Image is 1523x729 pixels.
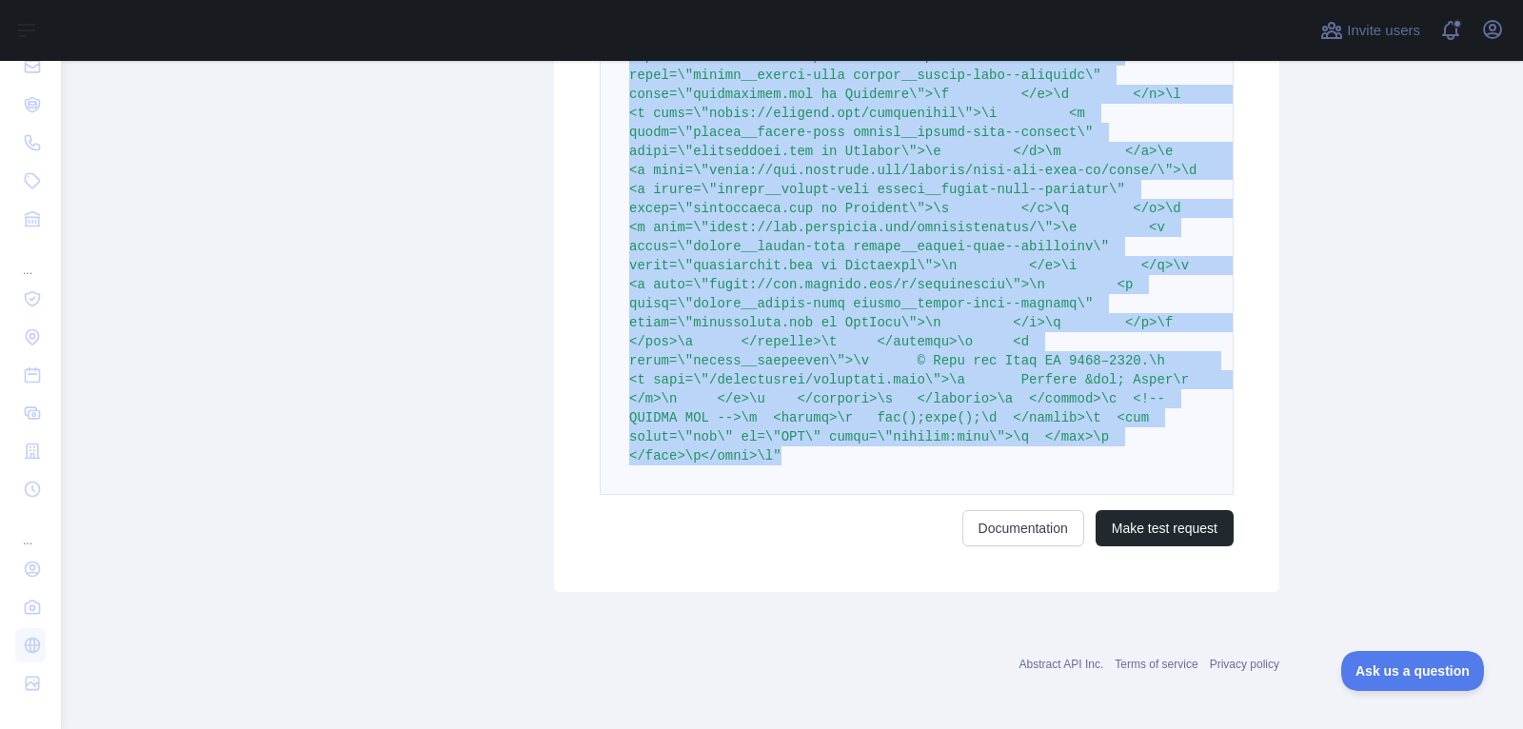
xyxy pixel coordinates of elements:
button: Make test request [1096,510,1234,546]
a: Privacy policy [1210,658,1279,671]
a: Documentation [962,510,1084,546]
a: Abstract API Inc. [1019,658,1104,671]
span: Invite users [1347,20,1420,42]
div: ... [15,510,46,548]
a: Terms of service [1115,658,1197,671]
iframe: Toggle Customer Support [1341,651,1485,691]
button: Invite users [1316,15,1424,46]
div: ... [15,240,46,278]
